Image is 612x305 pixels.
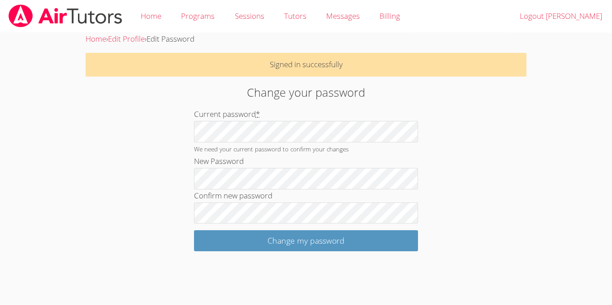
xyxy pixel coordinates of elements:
h2: Change your password [141,84,471,101]
a: Home [86,34,106,44]
label: New Password [194,156,244,166]
label: Confirm new password [194,190,272,201]
img: airtutors_banner-c4298cdbf04f3fff15de1276eac7730deb9818008684d7c2e4769d2f7ddbe033.png [8,4,123,27]
a: Edit Profile [108,34,145,44]
p: Signed in successfully [86,53,526,77]
label: Current password [194,109,260,119]
small: We need your current password to confirm your changes [194,145,349,153]
input: Change my password [194,230,418,251]
abbr: required [256,109,260,119]
div: › › [86,33,526,46]
span: Messages [326,11,360,21]
span: Edit Password [147,34,194,44]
